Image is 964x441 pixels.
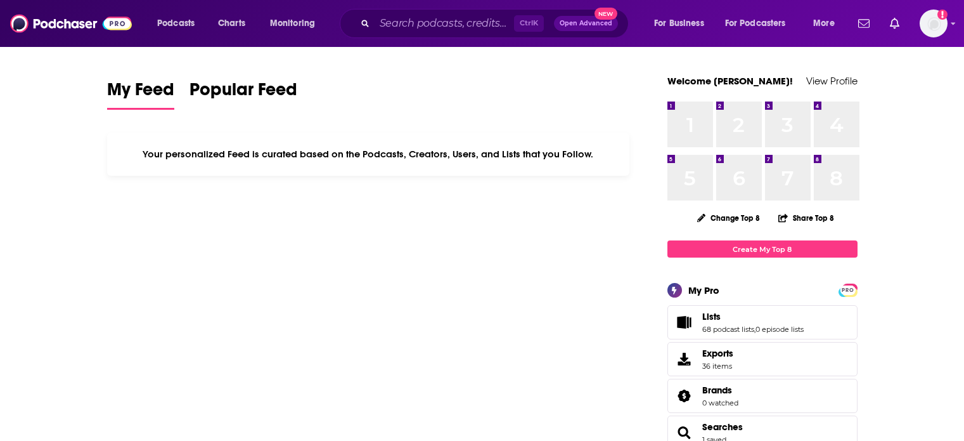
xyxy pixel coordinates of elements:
[107,133,630,176] div: Your personalized Feed is curated based on the Podcasts, Creators, Users, and Lists that you Follow.
[10,11,132,36] img: Podchaser - Follow, Share and Rate Podcasts
[375,13,514,34] input: Search podcasts, credits, & more...
[702,348,733,359] span: Exports
[554,16,618,31] button: Open AdvancedNew
[157,15,195,32] span: Podcasts
[920,10,948,37] img: User Profile
[702,421,743,433] a: Searches
[690,210,768,226] button: Change Top 8
[937,10,948,20] svg: Add a profile image
[352,9,641,38] div: Search podcasts, credits, & more...
[778,206,835,230] button: Share Top 8
[672,313,697,331] a: Lists
[804,13,851,34] button: open menu
[717,13,804,34] button: open menu
[270,15,315,32] span: Monitoring
[840,286,856,295] span: PRO
[672,350,697,368] span: Exports
[702,362,733,371] span: 36 items
[702,398,738,407] a: 0 watched
[667,305,858,339] span: Lists
[107,79,174,110] a: My Feed
[190,79,297,108] span: Popular Feed
[702,385,738,396] a: Brands
[654,15,704,32] span: For Business
[594,8,617,20] span: New
[702,311,721,322] span: Lists
[672,387,697,405] a: Brands
[813,15,835,32] span: More
[754,325,755,334] span: ,
[218,15,245,32] span: Charts
[853,13,875,34] a: Show notifications dropdown
[755,325,804,334] a: 0 episode lists
[645,13,720,34] button: open menu
[840,285,856,294] a: PRO
[190,79,297,110] a: Popular Feed
[148,13,211,34] button: open menu
[667,240,858,258] a: Create My Top 8
[702,385,732,396] span: Brands
[725,15,786,32] span: For Podcasters
[210,13,253,34] a: Charts
[667,75,793,87] a: Welcome [PERSON_NAME]!
[885,13,904,34] a: Show notifications dropdown
[688,284,719,296] div: My Pro
[920,10,948,37] span: Logged in as NickG
[514,15,544,32] span: Ctrl K
[107,79,174,108] span: My Feed
[560,20,612,27] span: Open Advanced
[702,311,804,322] a: Lists
[920,10,948,37] button: Show profile menu
[261,13,331,34] button: open menu
[702,325,754,334] a: 68 podcast lists
[667,379,858,413] span: Brands
[667,342,858,376] a: Exports
[806,75,858,87] a: View Profile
